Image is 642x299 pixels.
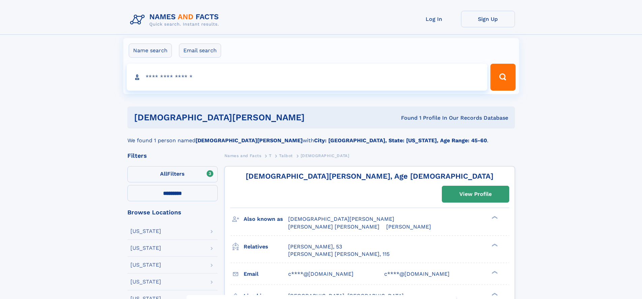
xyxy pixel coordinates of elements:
span: [PERSON_NAME] [386,223,431,230]
a: Talbot [279,151,293,160]
a: [PERSON_NAME] [PERSON_NAME], 115 [288,250,390,258]
div: We found 1 person named with . [127,128,515,145]
h3: Relatives [244,241,288,252]
label: Name search [129,43,172,58]
span: Talbot [279,153,293,158]
img: Logo Names and Facts [127,11,224,29]
h3: Also known as [244,213,288,225]
div: ❯ [490,215,498,220]
div: Found 1 Profile In Our Records Database [353,114,508,122]
span: All [160,171,167,177]
a: Names and Facts [224,151,262,160]
div: ❯ [490,292,498,296]
div: View Profile [459,186,492,202]
span: [PERSON_NAME] [PERSON_NAME] [288,223,379,230]
a: Sign Up [461,11,515,27]
a: Log In [407,11,461,27]
div: ❯ [490,243,498,247]
b: [DEMOGRAPHIC_DATA][PERSON_NAME] [195,137,303,144]
h3: Email [244,268,288,280]
div: Browse Locations [127,209,218,215]
label: Filters [127,166,218,182]
label: Email search [179,43,221,58]
span: [DEMOGRAPHIC_DATA] [301,153,349,158]
div: [US_STATE] [130,229,161,234]
input: search input [127,64,488,91]
a: T [269,151,272,160]
div: [US_STATE] [130,262,161,268]
a: View Profile [442,186,509,202]
div: [US_STATE] [130,279,161,285]
span: [GEOGRAPHIC_DATA], [GEOGRAPHIC_DATA] [288,293,404,299]
a: [PERSON_NAME], 53 [288,243,342,250]
span: T [269,153,272,158]
button: Search Button [490,64,515,91]
a: [DEMOGRAPHIC_DATA][PERSON_NAME], Age [DEMOGRAPHIC_DATA] [246,172,493,180]
b: City: [GEOGRAPHIC_DATA], State: [US_STATE], Age Range: 45-60 [314,137,487,144]
div: ❯ [490,270,498,274]
span: [DEMOGRAPHIC_DATA][PERSON_NAME] [288,216,394,222]
h1: [DEMOGRAPHIC_DATA][PERSON_NAME] [134,113,353,122]
div: [US_STATE] [130,245,161,251]
div: Filters [127,153,218,159]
